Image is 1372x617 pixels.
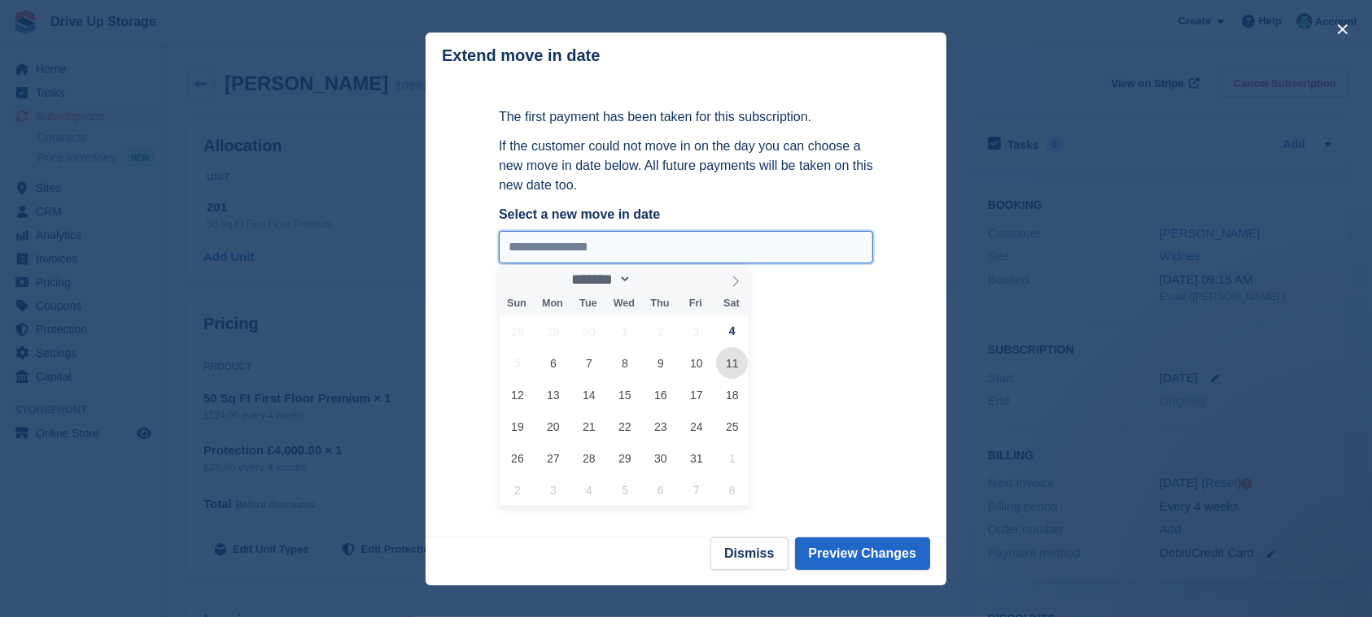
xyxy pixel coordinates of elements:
[680,474,712,506] span: November 7, 2025
[644,347,676,379] span: October 9, 2025
[795,537,931,570] button: Preview Changes
[501,411,533,442] span: October 19, 2025
[566,271,631,288] select: Month
[537,442,569,474] span: October 27, 2025
[499,107,873,127] p: The first payment has been taken for this subscription.
[644,315,676,347] span: October 2, 2025
[716,442,748,474] span: November 1, 2025
[537,379,569,411] span: October 13, 2025
[1330,16,1356,42] button: close
[716,315,748,347] span: October 4, 2025
[573,442,605,474] span: October 28, 2025
[501,379,533,411] span: October 12, 2025
[680,315,712,347] span: October 3, 2025
[535,298,570,309] span: Mon
[644,411,676,442] span: October 23, 2025
[499,205,873,224] label: Select a new move in date
[501,442,533,474] span: October 26, 2025
[573,411,605,442] span: October 21, 2025
[609,347,640,379] span: October 8, 2025
[537,315,569,347] span: September 29, 2025
[631,271,683,288] input: Year
[537,411,569,442] span: October 20, 2025
[644,474,676,506] span: November 6, 2025
[710,537,788,570] button: Dismiss
[644,442,676,474] span: October 30, 2025
[609,474,640,506] span: November 5, 2025
[499,298,535,309] span: Sun
[606,298,642,309] span: Wed
[573,347,605,379] span: October 7, 2025
[716,411,748,442] span: October 25, 2025
[642,298,678,309] span: Thu
[501,315,533,347] span: September 28, 2025
[609,411,640,442] span: October 22, 2025
[537,347,569,379] span: October 6, 2025
[716,347,748,379] span: October 11, 2025
[714,298,749,309] span: Sat
[609,379,640,411] span: October 15, 2025
[442,46,601,65] p: Extend move in date
[573,379,605,411] span: October 14, 2025
[716,379,748,411] span: October 18, 2025
[680,347,712,379] span: October 10, 2025
[501,347,533,379] span: October 5, 2025
[570,298,606,309] span: Tue
[609,315,640,347] span: October 1, 2025
[680,442,712,474] span: October 31, 2025
[501,474,533,506] span: November 2, 2025
[573,315,605,347] span: September 30, 2025
[716,474,748,506] span: November 8, 2025
[680,411,712,442] span: October 24, 2025
[499,137,873,195] p: If the customer could not move in on the day you can choose a new move in date below. All future ...
[644,379,676,411] span: October 16, 2025
[678,298,714,309] span: Fri
[573,474,605,506] span: November 4, 2025
[537,474,569,506] span: November 3, 2025
[609,442,640,474] span: October 29, 2025
[680,379,712,411] span: October 17, 2025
